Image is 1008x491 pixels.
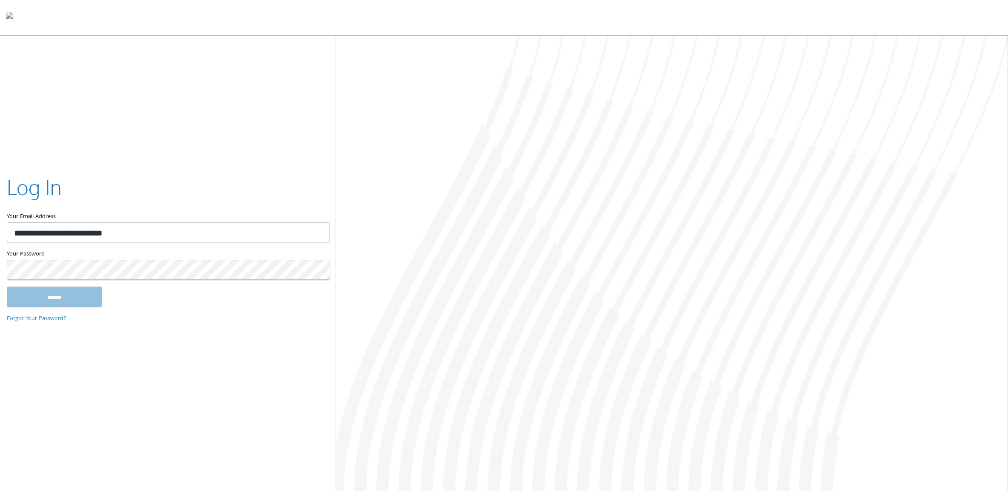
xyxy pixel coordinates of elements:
[6,9,13,26] img: todyl-logo-dark.svg
[7,173,62,202] h2: Log In
[7,315,66,324] a: Forgot Your Password?
[7,249,329,260] label: Your Password
[313,227,324,238] keeper-lock: Open Keeper Popup
[313,265,324,275] keeper-lock: Open Keeper Popup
